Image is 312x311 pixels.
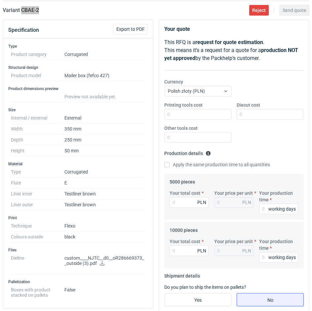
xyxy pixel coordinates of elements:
dd: Testliner brown [64,188,145,199]
label: Your price per unit [214,238,253,245]
h3: Print [8,215,148,221]
dd: 350 mm [64,124,145,134]
div: PLN [242,247,251,254]
label: Your total cost [170,190,200,196]
dt: Colours outside [11,232,64,242]
strong: request for quote estimation [195,39,263,45]
dd: External [64,113,145,124]
label: No [237,293,304,306]
legend: Production details [164,148,211,156]
div: working days [268,206,296,212]
input: 0 [164,132,231,143]
dd: Flexo [64,221,145,232]
input: 0 [259,252,298,263]
label: Do you plan to ship the items on pallets? [164,285,246,290]
legend: 5000 pieces [170,177,195,184]
label: Currency [164,78,183,85]
h3: Material [8,161,148,167]
dt: Internal / external [11,113,64,124]
dt: Product model [11,70,64,81]
input: 0 [170,245,209,256]
dt: Flute [11,178,64,188]
div: PLN [197,247,206,254]
dd: Mailer box (fefco 427) [64,70,145,81]
input: 0 [164,109,231,120]
label: Diecut cost [237,102,260,108]
label: Your price per unit [214,190,253,196]
label: Printing tools cost [164,102,203,108]
dd: 50 mm [64,145,145,156]
span: Preview not available yet. [64,94,116,99]
button: Reject [249,5,269,16]
label: Yes [164,293,231,306]
div: working days [268,254,296,261]
input: 0 [237,109,304,120]
dd: Corrugated [64,49,145,60]
dt: Technique [11,221,64,232]
span: Polish złoty (PLN) [168,88,205,94]
span: Send quote [283,8,306,13]
dt: Width [11,124,64,134]
dd: Corrugated [64,167,145,178]
dt: Liner inner [11,188,64,199]
input: 0 [259,204,298,214]
span: Export to PDF [116,27,145,31]
label: Apply the same production time to all quantities [164,161,270,168]
label: Your production time [259,190,298,203]
div: PLN [242,199,251,206]
dt: Depth [11,134,64,145]
h3: Structural design [8,65,148,70]
dt: Type [11,167,64,178]
button: Send quote [280,5,309,16]
dd: 250 mm [64,134,145,145]
dt: Height [11,145,64,156]
label: Your total cost [170,238,200,245]
h3: Files [8,247,148,253]
dd: E [64,178,145,188]
h3: Size [8,107,148,113]
h3: Product dimensions preview [8,86,148,91]
strong: Your quote [164,26,190,32]
legend: 10000 pieces [170,225,198,233]
label: Other tools cost [164,125,198,131]
dt: Dieline [11,253,64,274]
div: PLN [197,199,206,206]
button: Specification [8,22,39,38]
dt: Product category [11,49,64,60]
p: custom____NJTC__d0__oR286669373__outside (3).pdf [64,255,145,267]
p: This RFQ is a . This means it's a request for a quote for a by the Packhelp's customer. [164,38,304,62]
legend: Shipment details [164,271,200,279]
dd: black [64,232,145,242]
h3: Type [8,44,148,49]
dd: Testliner brown [64,199,145,210]
button: Export to PDF [113,24,148,34]
dd: False [64,285,145,298]
label: Your production time [259,238,298,251]
dt: Boxes with product stacked on pallets [11,285,64,298]
input: 0 [170,197,209,208]
dt: Liner outer [11,199,64,210]
h2: Variant CBAE - 2 [3,6,39,14]
h3: Palletization [8,279,148,285]
span: Reject [252,8,266,13]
